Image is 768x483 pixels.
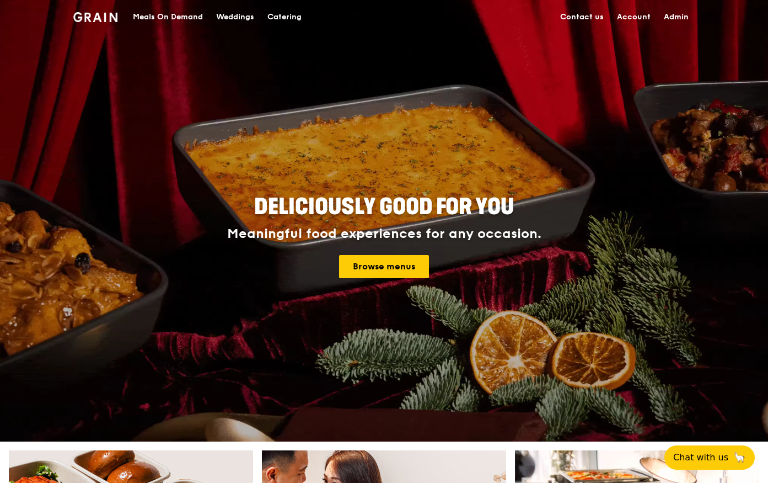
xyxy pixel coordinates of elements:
[339,255,429,278] a: Browse menus
[216,1,254,34] div: Weddings
[267,1,302,34] div: Catering
[210,1,261,34] a: Weddings
[673,451,728,464] span: Chat with us
[133,1,203,34] div: Meals On Demand
[254,194,514,220] span: Deliciously good for you
[657,1,695,34] a: Admin
[186,226,583,242] div: Meaningful food experiences for any occasion.
[261,1,308,34] a: Catering
[610,1,657,34] a: Account
[73,12,118,22] img: Grain
[554,1,610,34] a: Contact us
[664,445,755,470] button: Chat with us🦙
[733,451,746,464] span: 🦙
